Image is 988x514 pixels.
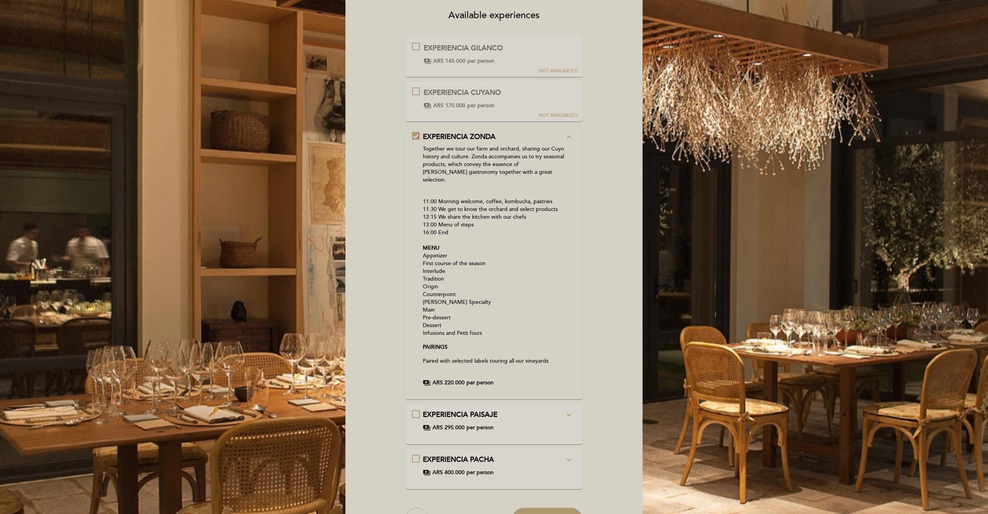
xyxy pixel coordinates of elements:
span: payments [423,469,431,476]
span: NOT AVAILABLE [538,68,573,74]
span: ARS 295.000 [432,424,465,432]
span: NOT AVAILABLE [538,113,573,118]
button: expand_more [562,410,576,420]
md-checkbox: EXPERIENCIA PAISAJE expand_more We invite you to walk through our farm, our history, share the An... [412,410,576,432]
span: ARS 220.000 [432,379,465,387]
span: ARS 145.000 [433,57,465,65]
div: EXPERIENCIA CUYANO [424,88,501,98]
span: payments [423,379,431,387]
span: ARS 170.000 [433,102,465,110]
p: Together we tour our farm and orchard, sharing our Cuyo history and culture. Zonda accompanies us... [423,145,565,192]
div: (?) [538,68,578,74]
span: Available experiences [448,10,540,21]
button: NOT AVAILABLE(?) [536,36,580,74]
p: 11:00 Morning welcome, coffee, kombucha, pastries 11:30 We get to know the orchard and select pro... [423,198,565,337]
p: Paired with selected labels touring all our vineyards [423,357,565,373]
div: EXPERIENCIA GILANCO [424,43,503,53]
span: ARS 400.000 [432,469,465,476]
span: EXPERIENCIA ZONDA [423,132,496,141]
i: expand_less [564,132,574,142]
span: EXPERIENCIA PACHA [423,455,494,464]
strong: PAIRINGS [423,344,448,350]
span: payments [424,102,431,110]
span: payments [424,57,431,65]
span: per person [467,102,494,110]
span: per person [467,379,494,387]
span: per person [467,57,494,65]
strong: MENU [423,245,439,251]
button: expand_more [562,455,576,465]
span: per person [467,424,494,432]
span: per person [467,469,494,476]
md-checkbox: EXPERIENCIA PACHA expand_more We invite you to walk through our farms, through our history, to sh... [412,455,576,476]
span: payments [423,424,431,432]
md-checkbox: EXPERIENCIA ZONDA expand_more Together we tour our farm and orchard, sharing our Cuyo history and... [412,132,576,387]
span: EXPERIENCIA PAISAJE [423,410,497,419]
button: expand_less [562,132,576,142]
button: NOT AVAILABLE(?) [536,81,580,119]
i: expand_more [564,410,574,420]
i: expand_more [564,455,574,464]
div: (?) [538,112,578,119]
